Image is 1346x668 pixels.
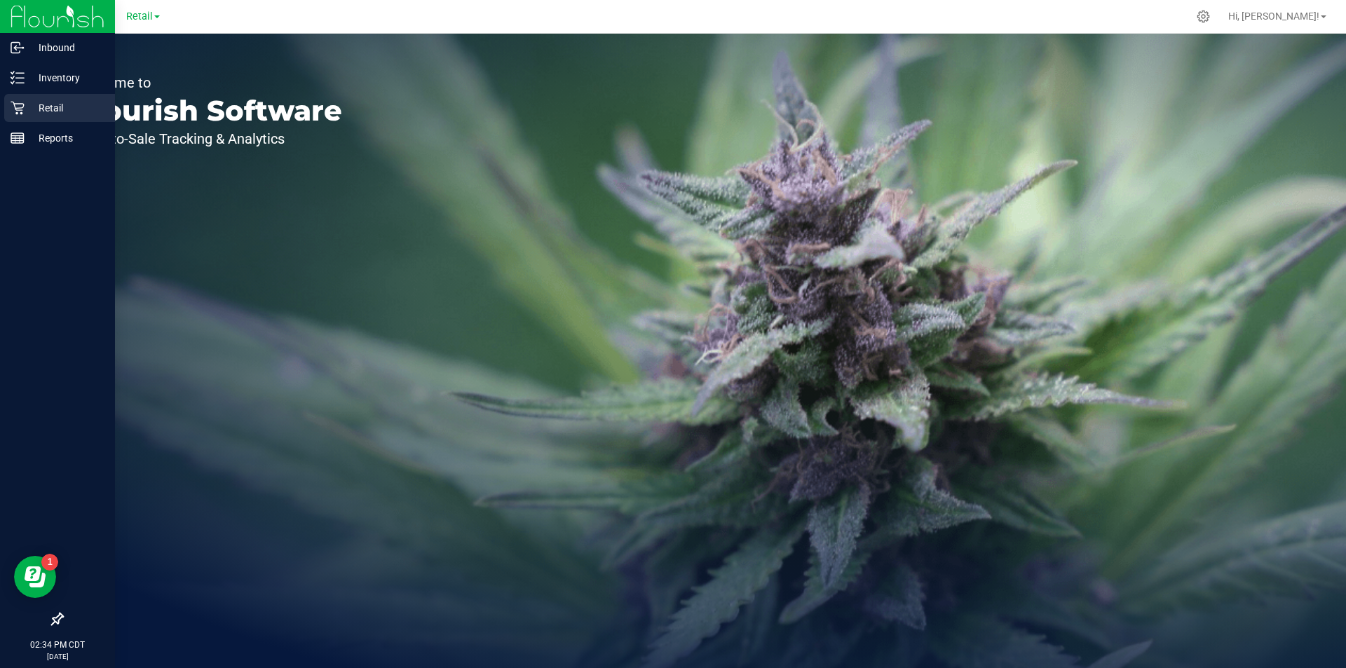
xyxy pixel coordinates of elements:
iframe: Resource center [14,556,56,598]
p: Reports [25,130,109,146]
div: Manage settings [1195,10,1212,23]
span: Retail [126,11,153,22]
p: Retail [25,100,109,116]
iframe: Resource center unread badge [41,554,58,571]
p: Welcome to [76,76,342,90]
p: Flourish Software [76,97,342,125]
inline-svg: Inbound [11,41,25,55]
p: Inbound [25,39,109,56]
inline-svg: Reports [11,131,25,145]
p: [DATE] [6,651,109,662]
p: Seed-to-Sale Tracking & Analytics [76,132,342,146]
inline-svg: Inventory [11,71,25,85]
p: 02:34 PM CDT [6,639,109,651]
inline-svg: Retail [11,101,25,115]
p: Inventory [25,69,109,86]
span: Hi, [PERSON_NAME]! [1228,11,1319,22]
